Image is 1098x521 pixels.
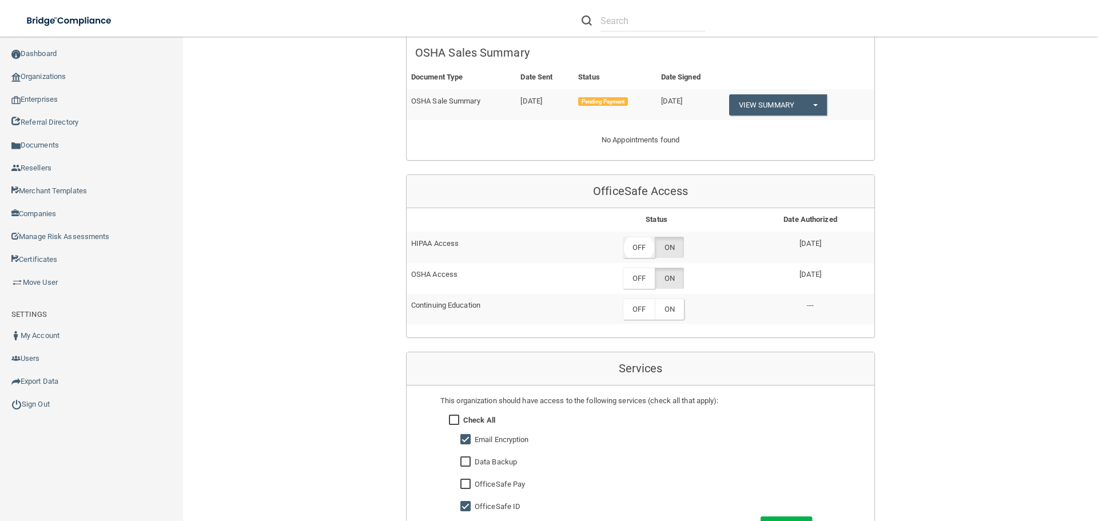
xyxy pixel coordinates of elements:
td: OSHA Access [407,263,567,294]
h5: OSHA Sales Summary [415,46,866,59]
td: Continuing Education [407,294,567,324]
label: OFF [623,299,655,320]
label: ON [655,299,684,320]
img: icon-users.e205127d.png [11,354,21,363]
p: [DATE] [751,237,870,250]
img: bridge_compliance_login_screen.278c3ca4.svg [17,9,122,33]
label: OfficeSafe ID [475,500,520,514]
img: ic_power_dark.7ecde6b1.png [11,399,22,409]
td: [DATE] [657,89,725,120]
td: [DATE] [516,89,574,120]
div: No Appointments found [407,133,874,161]
input: Search [600,10,705,31]
th: Document Type [407,66,516,89]
img: organization-icon.f8decf85.png [11,73,21,82]
label: Data Backup [475,455,517,469]
div: This organization should have access to the following services (check all that apply): [440,394,841,408]
label: Email Encryption [475,433,529,447]
p: --- [751,299,870,312]
th: Status [574,66,657,89]
a: View Summary [729,94,803,116]
img: ic_dashboard_dark.d01f4a41.png [11,50,21,59]
label: OfficeSafe Pay [475,478,525,491]
th: Date Authorized [746,208,874,232]
label: OFF [623,268,655,289]
label: OFF [623,237,655,258]
img: enterprise.0d942306.png [11,96,21,104]
strong: Check All [463,416,495,424]
td: HIPAA Access [407,232,567,263]
th: Status [567,208,746,232]
img: briefcase.64adab9b.png [11,277,23,288]
div: Services [407,352,874,385]
th: Date Signed [657,66,725,89]
div: OfficeSafe Access [407,175,874,208]
p: [DATE] [751,268,870,281]
label: SETTINGS [11,308,47,321]
img: ic_user_dark.df1a06c3.png [11,331,21,340]
img: ic-search.3b580494.png [582,15,592,26]
label: ON [655,268,684,289]
th: Date Sent [516,66,574,89]
img: ic_reseller.de258add.png [11,164,21,173]
span: Pending Payment [578,97,628,106]
img: icon-export.b9366987.png [11,377,21,386]
label: ON [655,237,684,258]
td: OSHA Sale Summary [407,89,516,120]
img: icon-documents.8dae5593.png [11,141,21,150]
